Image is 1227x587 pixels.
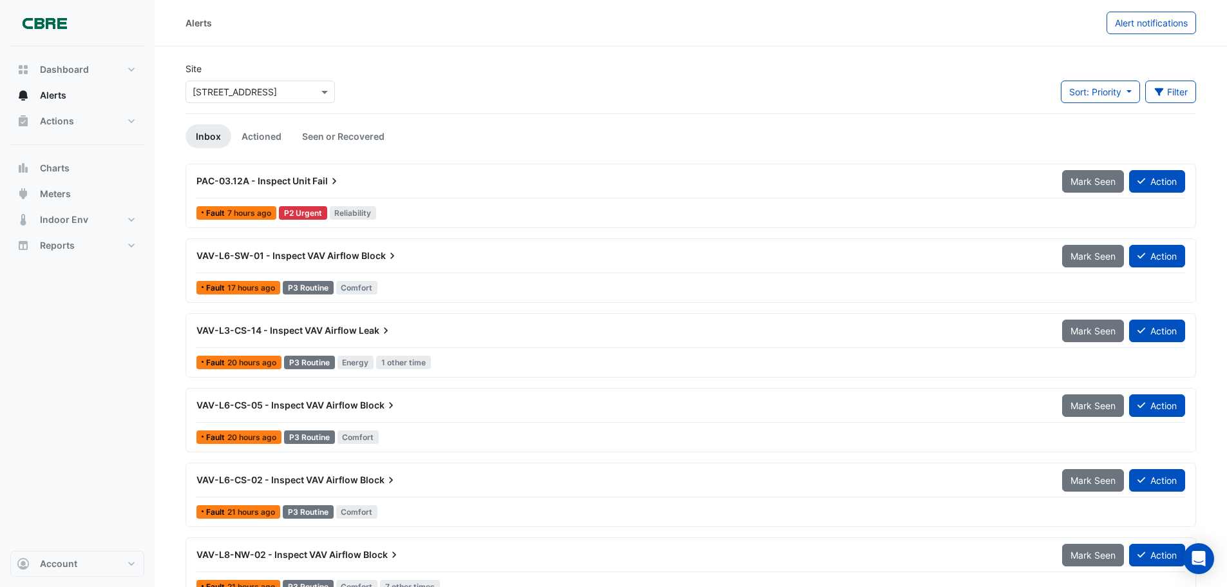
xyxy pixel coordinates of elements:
div: P2 Urgent [279,206,327,220]
button: Indoor Env [10,207,144,233]
button: Charts [10,155,144,181]
button: Action [1129,170,1185,193]
span: Tue 16-Sep-2025 00:35 AEST [227,208,271,218]
span: Mark Seen [1070,176,1116,187]
span: Mon 15-Sep-2025 11:33 AEST [227,358,276,367]
button: Account [10,551,144,577]
button: Action [1129,320,1185,342]
a: Actioned [231,124,292,148]
span: Comfort [336,281,378,294]
span: Account [40,557,77,570]
span: Mon 15-Sep-2025 11:06 AEST [227,507,275,517]
span: Charts [40,162,70,175]
span: Alert notifications [1115,17,1188,28]
button: Reports [10,233,144,258]
app-icon: Charts [17,162,30,175]
span: Reports [40,239,75,252]
div: P3 Routine [284,356,335,369]
span: Fault [206,209,227,217]
button: Mark Seen [1062,469,1124,492]
button: Mark Seen [1062,170,1124,193]
div: P3 Routine [284,430,335,444]
label: Site [185,62,202,75]
app-icon: Reports [17,239,30,252]
button: Sort: Priority [1061,81,1140,103]
app-icon: Indoor Env [17,213,30,226]
span: Block [360,399,397,412]
span: VAV-L6-SW-01 - Inspect VAV Airflow [196,250,359,261]
span: Mark Seen [1070,325,1116,336]
span: Fail [312,175,341,188]
span: VAV-L8-NW-02 - Inspect VAV Airflow [196,549,361,560]
button: Actions [10,108,144,134]
span: Mark Seen [1070,475,1116,486]
span: Comfort [336,505,378,519]
button: Action [1129,469,1185,492]
button: Dashboard [10,57,144,82]
span: Block [360,474,397,486]
div: P3 Routine [283,505,334,519]
button: Alert notifications [1107,12,1196,34]
button: Action [1129,544,1185,566]
div: P3 Routine [283,281,334,294]
span: Fault [206,284,227,292]
span: Block [361,249,399,262]
div: Open Intercom Messenger [1183,543,1214,574]
app-icon: Dashboard [17,63,30,76]
span: Leak [359,324,392,337]
app-icon: Alerts [17,89,30,102]
span: Actions [40,115,74,128]
span: Mark Seen [1070,251,1116,262]
span: Fault [206,508,227,516]
button: Alerts [10,82,144,108]
span: Alerts [40,89,66,102]
span: VAV-L3-CS-14 - Inspect VAV Airflow [196,325,357,336]
span: Dashboard [40,63,89,76]
app-icon: Actions [17,115,30,128]
span: Indoor Env [40,213,88,226]
span: VAV-L6-CS-05 - Inspect VAV Airflow [196,399,358,410]
span: 1 other time [376,356,431,369]
div: Alerts [185,16,212,30]
span: Block [363,548,401,561]
span: Reliability [330,206,377,220]
a: Inbox [185,124,231,148]
button: Action [1129,245,1185,267]
button: Mark Seen [1062,544,1124,566]
span: Meters [40,188,71,200]
a: Seen or Recovered [292,124,395,148]
span: Fault [206,359,227,367]
button: Action [1129,394,1185,417]
button: Mark Seen [1062,245,1124,267]
span: Mark Seen [1070,400,1116,411]
span: Comfort [338,430,379,444]
app-icon: Meters [17,188,30,200]
span: Mon 15-Sep-2025 11:32 AEST [227,432,276,442]
span: VAV-L6-CS-02 - Inspect VAV Airflow [196,474,358,485]
span: PAC-03.12A - Inspect Unit [196,175,310,186]
button: Mark Seen [1062,320,1124,342]
span: Sort: Priority [1069,86,1121,97]
button: Filter [1145,81,1197,103]
span: Fault [206,434,227,441]
span: Mark Seen [1070,550,1116,561]
span: Mon 15-Sep-2025 14:22 AEST [227,283,275,293]
button: Meters [10,181,144,207]
span: Energy [338,356,374,369]
button: Mark Seen [1062,394,1124,417]
img: Company Logo [15,10,73,36]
